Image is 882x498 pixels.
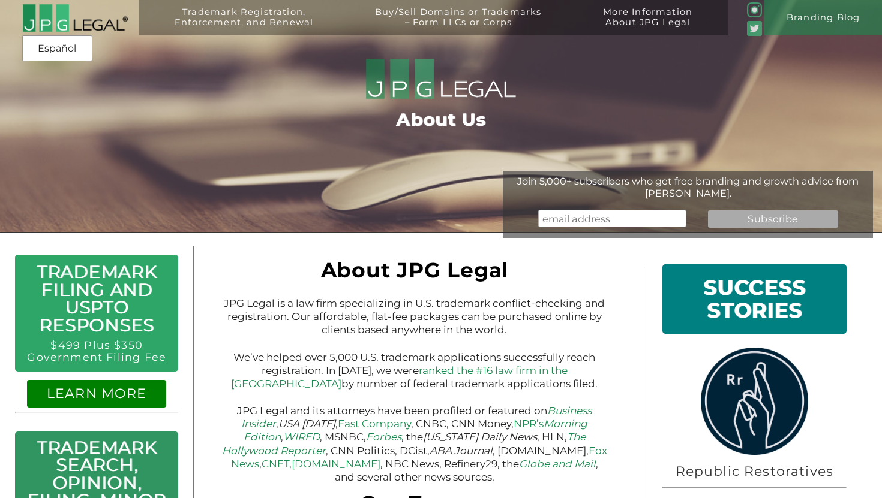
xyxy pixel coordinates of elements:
[676,463,834,479] span: Republic Restoratives
[220,404,608,484] p: JPG Legal and its attorneys have been profiled or featured on , , , CNBC, CNN Money, , , MSNBC, ,...
[47,385,147,402] a: LEARN MORE
[244,418,588,443] a: NPR’sMorning Edition
[148,7,340,43] a: Trademark Registration,Enforcement, and Renewal
[220,351,608,390] p: We’ve helped over 5,000 U.S. trademark applications successfully reach registration. In [DATE], w...
[22,4,128,32] img: 2016-logo-black-letters-3-r.png
[747,21,761,35] img: Twitter_Social_Icon_Rounded_Square_Color-mid-green3-90.png
[244,418,588,443] em: Morning Edition
[222,431,586,456] a: The Hollywood Reporter
[292,458,380,470] a: [DOMAIN_NAME]
[366,431,401,443] a: Forbes
[538,210,686,227] input: email address
[671,273,838,325] h1: SUCCESS STORIES
[338,418,411,430] a: Fast Company
[220,297,608,336] p: JPG Legal is a law firm specializing in U.S. trademark conflict-checking and registration. Our af...
[697,348,812,455] img: rrlogo.png
[231,364,568,390] a: ranked the #16 law firm in the [GEOGRAPHIC_DATA]
[283,431,320,443] a: WIRED
[262,458,289,470] a: CNET
[423,431,537,443] em: [US_STATE] Daily News
[708,210,838,228] input: Subscribe
[349,7,568,43] a: Buy/Sell Domains or Trademarks– Form LLCs or Corps
[27,339,166,363] a: $499 Plus $350 Government Filing Fee
[278,418,335,430] em: USA [DATE]
[37,261,157,335] a: Trademark Filing and USPTO Responses
[26,38,89,59] a: Español
[577,7,719,43] a: More InformationAbout JPG Legal
[503,175,873,199] div: Join 5,000+ subscribers who get free branding and growth advice from [PERSON_NAME].
[519,458,596,470] a: Globe and Mail
[220,264,608,283] h1: About JPG Legal
[747,2,761,17] img: glyph-logo_May2016-green3-90.png
[231,445,607,470] a: Fox News
[430,445,493,457] em: ABA Journal
[241,405,592,430] a: Business Insider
